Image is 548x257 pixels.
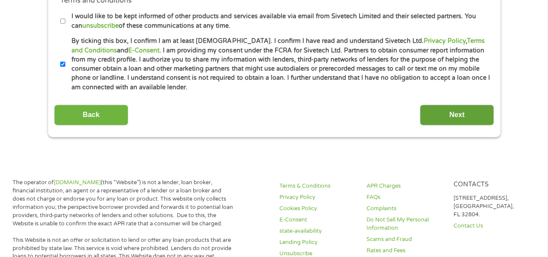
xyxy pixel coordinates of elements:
[454,181,530,189] h4: Contacts
[65,36,490,92] label: By ticking this box, I confirm I am at least [DEMOGRAPHIC_DATA]. I confirm I have read and unders...
[279,216,356,224] a: E-Consent
[128,47,159,54] a: E-Consent
[366,235,443,244] a: Scams and Fraud
[65,12,490,30] label: I would like to be kept informed of other products and services available via email from Sivetech...
[82,22,119,29] a: unsubscribe
[454,222,530,230] a: Contact Us
[366,193,443,202] a: FAQs
[279,227,356,235] a: state-availability
[71,37,484,54] a: Terms and Conditions
[54,179,101,186] a: [DOMAIN_NAME]
[420,104,494,126] input: Next
[366,205,443,213] a: Complaints
[279,205,356,213] a: Cookies Policy
[366,216,443,232] a: Do Not Sell My Personal Information
[366,182,443,190] a: APR Charges
[366,247,443,255] a: Rates and Fees
[13,179,235,228] p: The operator of (this “Website”) is not a lender, loan broker, financial institution, an agent or...
[279,193,356,202] a: Privacy Policy
[54,104,128,126] input: Back
[279,182,356,190] a: Terms & Conditions
[454,194,530,219] p: [STREET_ADDRESS], [GEOGRAPHIC_DATA], FL 32804.
[279,238,356,247] a: Lending Policy
[423,37,465,45] a: Privacy Policy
